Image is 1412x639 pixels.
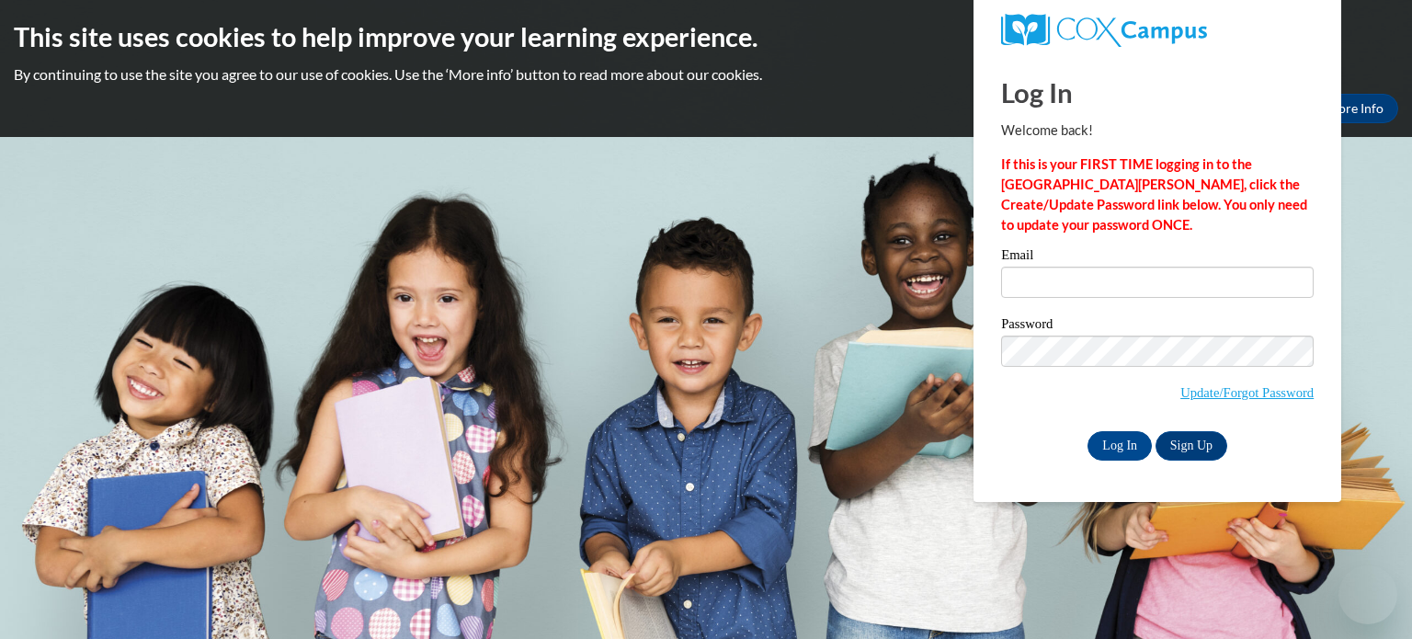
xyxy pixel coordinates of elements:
[1001,14,1207,47] img: COX Campus
[1087,431,1152,461] input: Log In
[1338,565,1397,624] iframe: Button to launch messaging window
[1156,431,1227,461] a: Sign Up
[14,64,1398,85] p: By continuing to use the site you agree to our use of cookies. Use the ‘More info’ button to read...
[1001,156,1307,233] strong: If this is your FIRST TIME logging in to the [GEOGRAPHIC_DATA][PERSON_NAME], click the Create/Upd...
[1001,120,1314,141] p: Welcome back!
[1001,317,1314,336] label: Password
[14,18,1398,55] h2: This site uses cookies to help improve your learning experience.
[1180,385,1314,400] a: Update/Forgot Password
[1001,74,1314,111] h1: Log In
[1001,14,1314,47] a: COX Campus
[1001,248,1314,267] label: Email
[1312,94,1398,123] a: More Info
